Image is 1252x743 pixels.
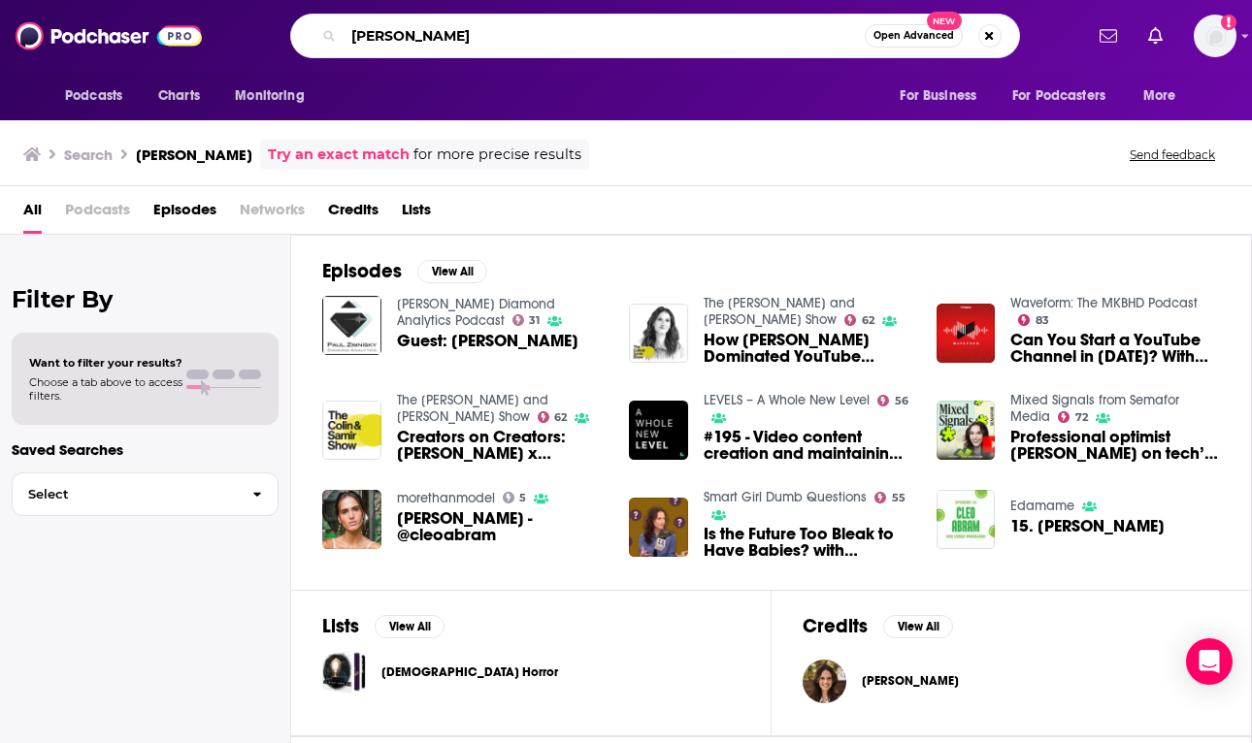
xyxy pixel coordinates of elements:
[886,78,1001,114] button: open menu
[146,78,212,114] a: Charts
[1194,15,1236,57] span: Logged in as vjacobi
[874,492,906,503] a: 55
[1000,78,1134,114] button: open menu
[12,472,279,516] button: Select
[413,144,581,166] span: for more precise results
[397,333,578,349] a: Guest: Cleo Abram
[1058,411,1088,423] a: 72
[704,295,855,328] a: The Colin and Samir Show
[883,615,953,638] button: View All
[803,614,868,638] h2: Credits
[704,332,913,365] a: How Cleo Abram Dominated YouTube in 1 Year
[503,492,527,503] a: 5
[927,12,962,30] span: New
[1010,518,1165,534] a: 15. Cleo Abram
[844,314,874,326] a: 62
[704,392,870,408] a: LEVELS – A Whole New Level
[65,82,122,110] span: Podcasts
[1036,316,1049,325] span: 83
[322,614,445,638] a: ListsView All
[704,332,913,365] span: How [PERSON_NAME] Dominated YouTube [DATE]
[322,490,381,549] img: Cleo Abram - @cleoabram
[1010,295,1198,311] a: Waveform: The MKBHD Podcast
[862,673,959,689] a: Cleo Abram
[1010,429,1220,462] a: Professional optimist Cleo Abram on tech’s bright future
[937,401,996,460] a: Professional optimist Cleo Abram on tech’s bright future
[397,510,607,543] span: [PERSON_NAME] - @cleoabram
[704,526,913,559] a: Is the Future Too Bleak to Have Babies? with Cleo Abram
[397,333,578,349] span: Guest: [PERSON_NAME]
[704,429,913,462] a: #195 - Video content creation and maintaining journalistic integrity | Cleo Abram & Ben Grynol
[235,82,304,110] span: Monitoring
[629,304,688,363] img: How Cleo Abram Dominated YouTube in 1 Year
[1010,392,1179,425] a: Mixed Signals from Semafor Media
[1010,498,1074,514] a: Edamame
[865,24,963,48] button: Open AdvancedNew
[397,429,607,462] span: Creators on Creators: [PERSON_NAME] x [PERSON_NAME]
[538,411,568,423] a: 62
[937,304,996,363] img: Can You Start a YouTube Channel in 2023? With Cleo Abram
[322,259,402,283] h2: Episodes
[1221,15,1236,30] svg: Add a profile image
[397,490,495,506] a: morethanmodel
[519,494,526,502] span: 5
[322,650,366,694] a: Queer Horror
[1010,518,1165,534] span: 15. [PERSON_NAME]
[153,194,216,234] a: Episodes
[397,296,555,329] a: Paul Zimnisky Diamond Analytics Podcast
[1092,19,1125,52] a: Show notifications dropdown
[554,413,567,422] span: 62
[221,78,329,114] button: open menu
[322,401,381,460] img: Creators on Creators: Cleo Abram x Johnny Harris
[629,401,688,460] img: #195 - Video content creation and maintaining journalistic integrity | Cleo Abram & Ben Grynol
[900,82,976,110] span: For Business
[629,498,688,557] a: Is the Future Too Bleak to Have Babies? with Cleo Abram
[1018,314,1049,326] a: 83
[803,660,846,703] img: Cleo Abram
[529,316,540,325] span: 31
[1186,638,1233,685] div: Open Intercom Messenger
[158,82,200,110] span: Charts
[1124,146,1221,163] button: Send feedback
[1194,15,1236,57] img: User Profile
[322,259,487,283] a: EpisodesView All
[1010,332,1220,365] a: Can You Start a YouTube Channel in 2023? With Cleo Abram
[23,194,42,234] a: All
[1194,15,1236,57] button: Show profile menu
[402,194,431,234] a: Lists
[704,526,913,559] span: Is the Future Too Bleak to Have Babies? with [PERSON_NAME]
[803,650,1220,712] button: Cleo AbramCleo Abram
[13,488,237,501] span: Select
[29,356,182,370] span: Want to filter your results?
[64,145,113,164] h3: Search
[892,494,906,502] span: 55
[704,489,867,505] a: Smart Girl Dumb Questions
[136,145,252,164] h3: [PERSON_NAME]
[937,490,996,549] img: 15. Cleo Abram
[381,662,558,683] a: [DEMOGRAPHIC_DATA] Horror
[12,285,279,313] h2: Filter By
[322,296,381,355] img: Guest: Cleo Abram
[290,14,1020,58] div: Search podcasts, credits, & more...
[29,375,182,403] span: Choose a tab above to access filters.
[512,314,541,326] a: 31
[375,615,445,638] button: View All
[397,510,607,543] a: Cleo Abram - @cleoabram
[1010,332,1220,365] span: Can You Start a YouTube Channel in [DATE]? With [PERSON_NAME]
[417,260,487,283] button: View All
[328,194,379,234] a: Credits
[1140,19,1170,52] a: Show notifications dropdown
[16,17,202,54] a: Podchaser - Follow, Share and Rate Podcasts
